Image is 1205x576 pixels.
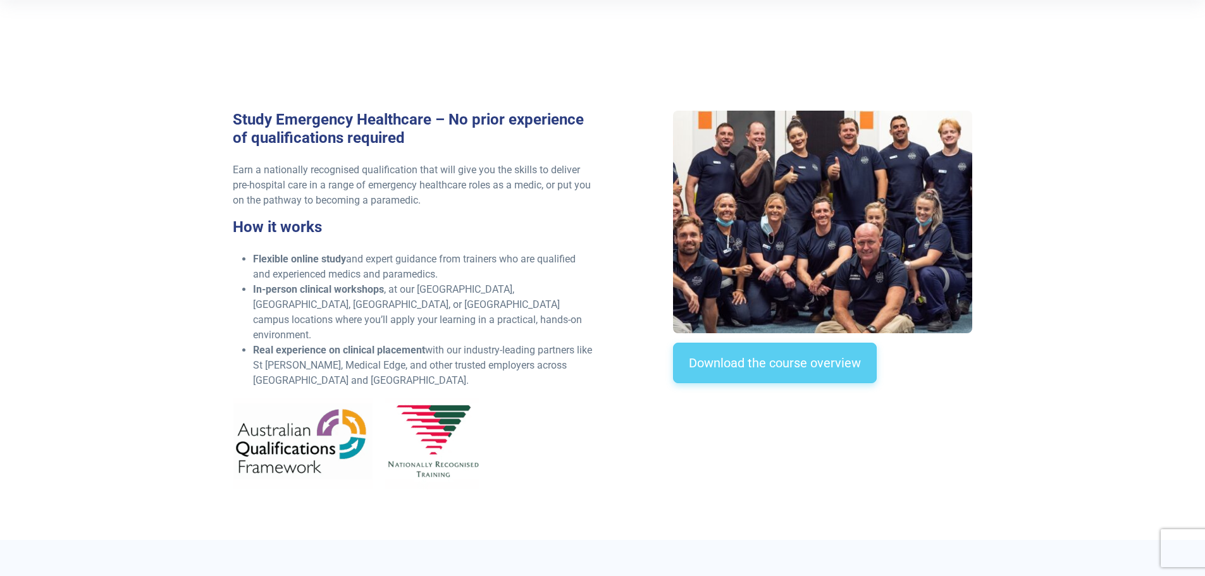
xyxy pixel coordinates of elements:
h3: Study Emergency Healthcare – No prior experience of qualifications required [233,111,595,147]
p: Earn a nationally recognised qualification that will give you the skills to deliver pre-hospital ... [233,162,595,208]
li: with our industry-leading partners like St [PERSON_NAME], Medical Edge, and other trusted employe... [253,343,595,388]
iframe: EmbedSocial Universal Widget [359,13,847,78]
li: and expert guidance from trainers who are qualified and experienced medics and paramedics. [253,252,595,282]
strong: Flexible online study [253,253,346,265]
h3: How it works [233,218,595,236]
strong: In-person clinical workshops [253,283,384,295]
li: , at our [GEOGRAPHIC_DATA], [GEOGRAPHIC_DATA], [GEOGRAPHIC_DATA], or [GEOGRAPHIC_DATA] campus loc... [253,282,595,343]
strong: Real experience on clinical placement [253,344,425,356]
a: Download the course overview [673,343,877,383]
